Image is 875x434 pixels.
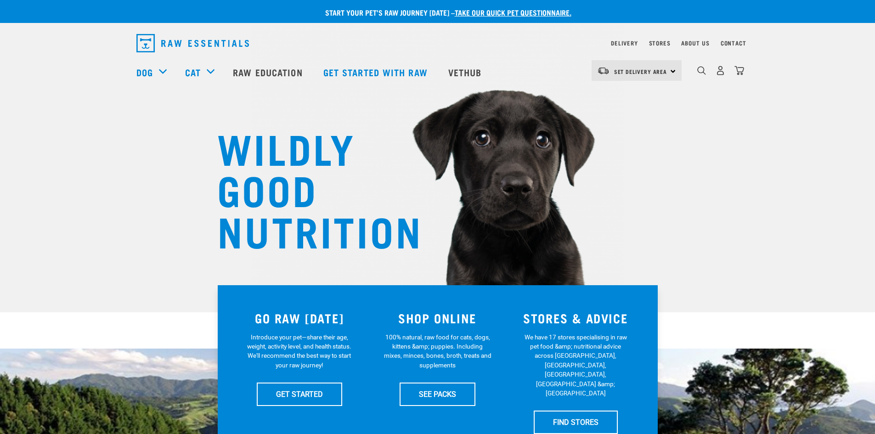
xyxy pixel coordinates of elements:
[217,126,401,250] h1: WILDLY GOOD NUTRITION
[455,10,571,14] a: take our quick pet questionnaire.
[374,311,501,325] h3: SHOP ONLINE
[129,30,746,56] nav: dropdown navigation
[614,70,667,73] span: Set Delivery Area
[136,65,153,79] a: Dog
[734,66,744,75] img: home-icon@2x.png
[681,41,709,45] a: About Us
[136,34,249,52] img: Raw Essentials Logo
[522,333,630,398] p: We have 17 stores specialising in raw pet food &amp; nutritional advice across [GEOGRAPHIC_DATA],...
[236,311,363,325] h3: GO RAW [DATE]
[400,383,475,406] a: SEE PACKS
[245,333,353,370] p: Introduce your pet—share their age, weight, activity level, and health status. We'll recommend th...
[597,67,610,75] img: van-moving.png
[697,66,706,75] img: home-icon-1@2x.png
[534,411,618,434] a: FIND STORES
[611,41,638,45] a: Delivery
[721,41,746,45] a: Contact
[224,54,314,90] a: Raw Education
[314,54,439,90] a: Get started with Raw
[384,333,491,370] p: 100% natural, raw food for cats, dogs, kittens &amp; puppies. Including mixes, minces, bones, bro...
[649,41,671,45] a: Stores
[257,383,342,406] a: GET STARTED
[185,65,201,79] a: Cat
[512,311,639,325] h3: STORES & ADVICE
[716,66,725,75] img: user.png
[439,54,493,90] a: Vethub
